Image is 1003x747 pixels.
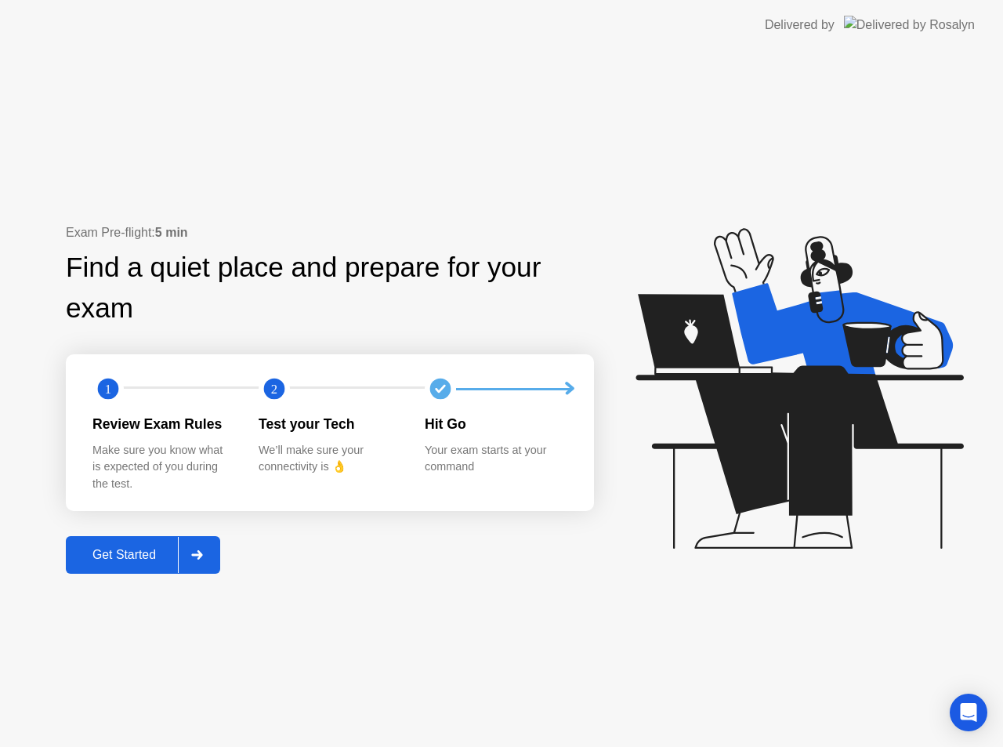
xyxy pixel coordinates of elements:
[259,442,400,476] div: We’ll make sure your connectivity is 👌
[66,247,594,330] div: Find a quiet place and prepare for your exam
[92,442,234,493] div: Make sure you know what is expected of you during the test.
[425,414,566,434] div: Hit Go
[950,694,987,731] div: Open Intercom Messenger
[844,16,975,34] img: Delivered by Rosalyn
[425,442,566,476] div: Your exam starts at your command
[155,226,188,239] b: 5 min
[271,382,277,397] text: 2
[71,548,178,562] div: Get Started
[259,414,400,434] div: Test your Tech
[765,16,835,34] div: Delivered by
[105,382,111,397] text: 1
[66,223,594,242] div: Exam Pre-flight:
[92,414,234,434] div: Review Exam Rules
[66,536,220,574] button: Get Started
